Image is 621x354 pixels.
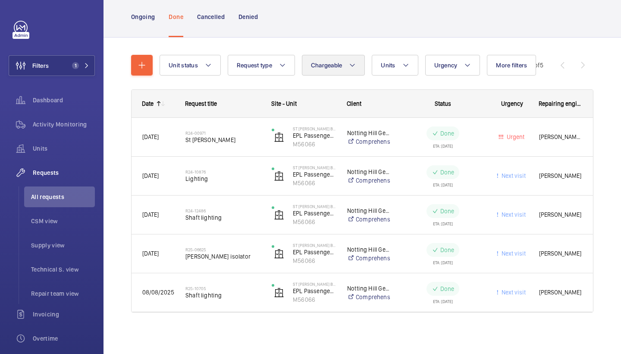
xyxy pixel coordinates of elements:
[185,252,260,261] span: [PERSON_NAME] isolator
[9,55,95,76] button: Filters1
[142,100,154,107] div: Date
[433,257,453,265] div: ETA: [DATE]
[185,169,260,174] h2: R24-10876
[440,246,455,254] p: Done
[237,62,272,69] span: Request type
[274,210,284,220] img: elevator.svg
[500,250,526,257] span: Next visit
[274,249,284,259] img: elevator.svg
[347,100,361,107] span: Client
[487,55,536,76] button: More filters
[425,55,480,76] button: Urgency
[302,55,365,76] button: Chargeable
[33,168,95,177] span: Requests
[534,62,540,69] span: of
[293,179,336,187] p: M56066
[31,193,95,201] span: All requests
[293,248,336,256] p: EPL Passenger Lift Block B
[500,172,526,179] span: Next visit
[185,174,260,183] span: Lighting
[500,289,526,296] span: Next visit
[228,55,295,76] button: Request type
[539,288,582,297] span: [PERSON_NAME]
[142,172,159,179] span: [DATE]
[381,62,395,69] span: Units
[185,100,217,107] span: Request title
[31,289,95,298] span: Repair team view
[185,286,260,291] h2: R25-10705
[185,208,260,213] h2: R24-12486
[539,100,583,107] span: Repairing engineer
[347,293,390,301] a: Comprehensive
[142,289,174,296] span: 08/08/2025
[185,213,260,222] span: Shaft lighting
[433,218,453,226] div: ETA: [DATE]
[440,207,455,215] p: Done
[347,168,390,176] p: Notting Hill Genesis
[500,211,526,218] span: Next visit
[142,211,159,218] span: [DATE]
[293,281,336,287] p: St [PERSON_NAME] Block B
[496,62,527,69] span: More filters
[33,144,95,153] span: Units
[347,129,390,137] p: Notting Hill Genesis
[293,295,336,304] p: M56066
[33,120,95,129] span: Activity Monitoring
[274,171,284,181] img: elevator.svg
[31,217,95,225] span: CSM view
[440,168,455,177] p: Done
[185,136,260,144] span: St [PERSON_NAME]
[539,132,582,142] span: [PERSON_NAME] [PERSON_NAME]
[434,62,458,69] span: Urgency
[347,284,390,293] p: Notting Hill Genesis
[293,204,336,209] p: St [PERSON_NAME] Block B
[293,170,336,179] p: EPL Passenger Lift Block B
[347,176,390,185] a: Comprehensive
[440,129,455,138] p: Done
[293,243,336,248] p: St [PERSON_NAME] Block B
[142,133,159,140] span: [DATE]
[433,179,453,187] div: ETA: [DATE]
[169,62,198,69] span: Unit status
[347,137,390,146] a: Comprehensive
[274,132,284,142] img: elevator.svg
[347,206,390,215] p: Notting Hill Genesis
[347,254,390,262] a: Comprehensive
[293,126,336,131] p: St [PERSON_NAME] Block B
[539,171,582,181] span: [PERSON_NAME]
[311,62,342,69] span: Chargeable
[185,247,260,252] h2: R25-06625
[293,209,336,218] p: EPL Passenger Lift Block B
[293,131,336,140] p: EPL Passenger Lift Block B
[169,13,183,21] p: Done
[31,265,95,274] span: Technical S. view
[347,245,390,254] p: Notting Hill Genesis
[501,100,523,107] span: Urgency
[433,140,453,148] div: ETA: [DATE]
[293,287,336,295] p: EPL Passenger Lift Block B
[539,210,582,220] span: [PERSON_NAME]
[32,61,49,70] span: Filters
[33,334,95,343] span: Overtime
[433,296,453,303] div: ETA: [DATE]
[440,284,455,293] p: Done
[185,130,260,136] h2: R24-00971
[238,13,258,21] p: Denied
[197,13,225,21] p: Cancelled
[293,256,336,265] p: M56066
[539,249,582,259] span: [PERSON_NAME]
[293,140,336,149] p: M56066
[31,241,95,250] span: Supply view
[347,215,390,224] a: Comprehensive
[33,96,95,104] span: Dashboard
[293,218,336,226] p: M56066
[435,100,451,107] span: Status
[274,288,284,298] img: elevator.svg
[185,291,260,300] span: Shaft lighting
[293,165,336,170] p: St [PERSON_NAME] Block B
[505,133,524,140] span: Urgent
[160,55,221,76] button: Unit status
[372,55,418,76] button: Units
[131,13,155,21] p: Ongoing
[271,100,297,107] span: Site - Unit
